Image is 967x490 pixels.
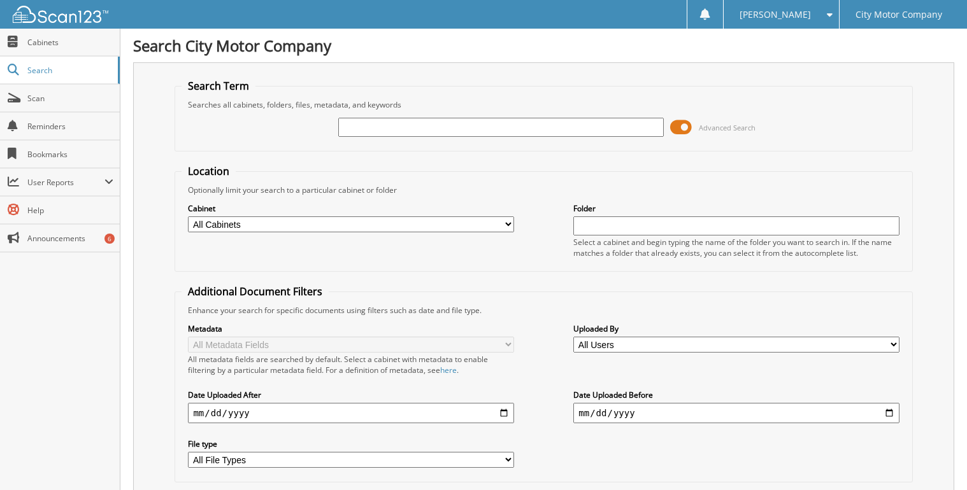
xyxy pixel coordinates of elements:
[903,429,967,490] iframe: Chat Widget
[440,365,457,375] a: here
[856,11,942,18] span: City Motor Company
[27,37,113,48] span: Cabinets
[188,389,513,400] label: Date Uploaded After
[27,93,113,104] span: Scan
[188,203,513,214] label: Cabinet
[188,354,513,375] div: All metadata fields are searched by default. Select a cabinet with metadata to enable filtering b...
[740,11,811,18] span: [PERSON_NAME]
[182,79,255,93] legend: Search Term
[573,403,899,423] input: end
[104,234,115,244] div: 6
[573,203,899,214] label: Folder
[699,123,756,132] span: Advanced Search
[133,35,954,56] h1: Search City Motor Company
[573,323,899,334] label: Uploaded By
[27,65,111,76] span: Search
[188,403,513,423] input: start
[182,305,905,316] div: Enhance your search for specific documents using filters such as date and file type.
[27,205,113,216] span: Help
[182,99,905,110] div: Searches all cabinets, folders, files, metadata, and keywords
[188,438,513,449] label: File type
[182,284,329,298] legend: Additional Document Filters
[573,389,899,400] label: Date Uploaded Before
[573,237,899,258] div: Select a cabinet and begin typing the name of the folder you want to search in. If the name match...
[13,6,108,23] img: scan123-logo-white.svg
[27,121,113,132] span: Reminders
[27,233,113,244] span: Announcements
[182,185,905,195] div: Optionally limit your search to a particular cabinet or folder
[188,323,513,334] label: Metadata
[182,164,236,178] legend: Location
[27,149,113,160] span: Bookmarks
[27,177,104,188] span: User Reports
